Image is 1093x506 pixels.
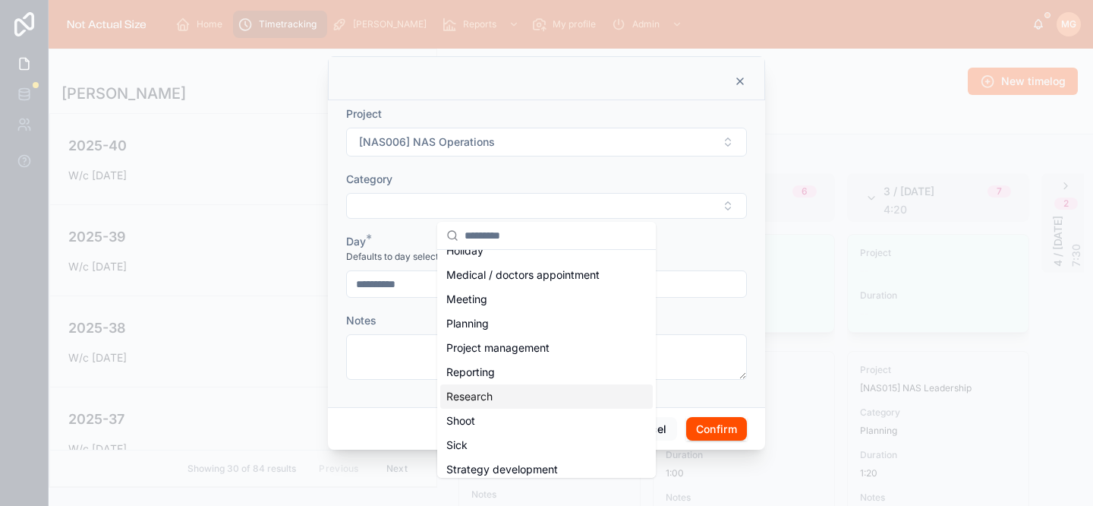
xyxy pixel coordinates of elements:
[446,389,493,404] span: Research
[437,250,656,478] div: Suggestions
[446,438,468,453] span: Sick
[446,340,550,356] span: Project management
[446,365,495,380] span: Reporting
[446,243,484,258] span: Holiday
[446,292,487,307] span: Meeting
[346,235,366,248] span: Day
[446,267,600,283] span: Medical / doctors appointment
[346,128,747,157] button: Select Button
[346,251,485,263] span: Defaults to day selected in week
[686,417,747,441] button: Confirm
[346,314,376,327] span: Notes
[346,193,747,219] button: Select Button
[346,107,382,120] span: Project
[446,413,475,429] span: Shoot
[446,462,558,477] span: Strategy development
[359,134,495,150] span: [NAS006] NAS Operations
[346,172,392,185] span: Category
[446,316,489,331] span: Planning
